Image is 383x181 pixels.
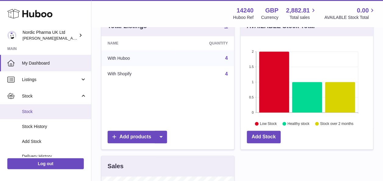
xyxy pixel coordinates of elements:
[287,122,310,126] text: Healthy stock
[22,77,80,83] span: Listings
[7,31,16,40] img: joe.plant@parapharmdev.com
[22,93,80,99] span: Stock
[320,122,353,126] text: Stock over 2 months
[23,30,77,41] div: Nordic Pharma UK Ltd
[324,6,376,20] a: 0.00 AVAILABLE Stock Total
[101,66,173,82] td: With Shopify
[247,131,281,143] a: Add Stock
[260,122,277,126] text: Low Stock
[249,65,254,69] text: 1.5
[23,36,122,41] span: [PERSON_NAME][EMAIL_ADDRESS][DOMAIN_NAME]
[225,55,228,61] a: 4
[101,50,173,66] td: With Huboo
[289,15,317,20] span: Total sales
[22,109,87,115] span: Stock
[286,6,317,20] a: 2,882.81 Total sales
[286,6,310,15] span: 2,882.81
[233,15,254,20] div: Huboo Ref
[22,60,87,66] span: My Dashboard
[108,162,123,170] h3: Sales
[252,80,254,84] text: 1
[7,158,84,169] a: Log out
[236,6,254,15] strong: 14240
[22,124,87,130] span: Stock History
[252,50,254,53] text: 2
[324,15,376,20] span: AVAILABLE Stock Total
[252,111,254,114] text: 0
[101,36,173,50] th: Name
[357,6,369,15] span: 0.00
[265,6,278,15] strong: GBP
[22,139,87,144] span: Add Stock
[261,15,278,20] div: Currency
[225,71,228,76] a: 4
[22,154,87,159] span: Delivery History
[224,22,228,28] strong: 4
[108,131,167,143] a: Add products
[249,95,254,99] text: 0.5
[173,36,234,50] th: Quantity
